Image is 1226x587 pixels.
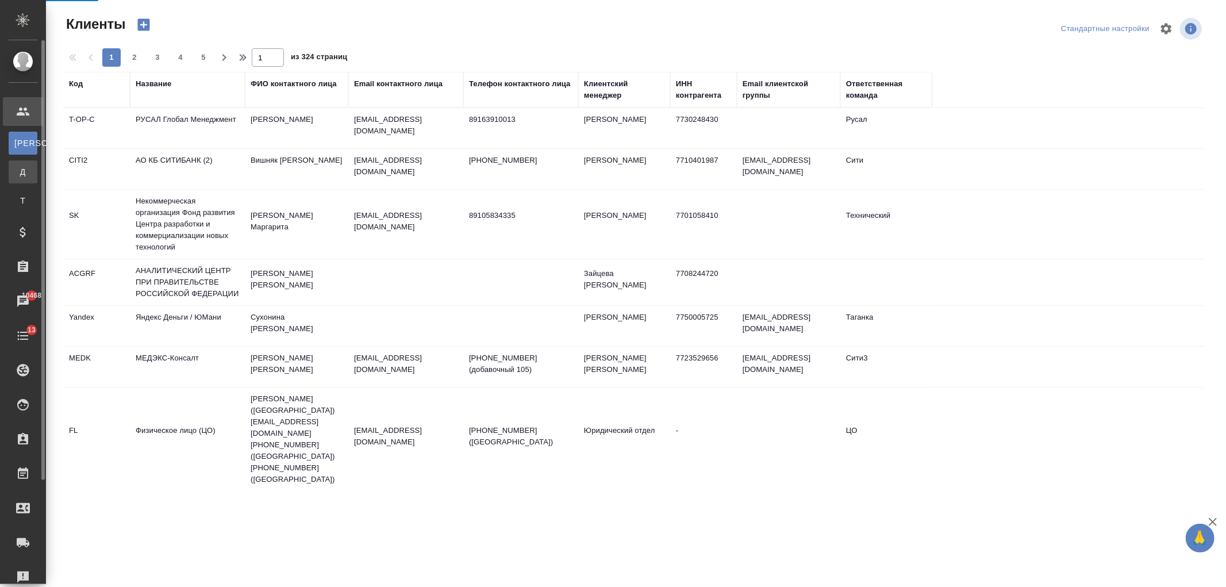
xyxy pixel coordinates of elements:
td: Зайцева [PERSON_NAME] [578,262,670,302]
div: Ответственная команда [846,78,927,101]
div: ФИО контактного лица [251,78,337,90]
div: ИНН контрагента [676,78,731,101]
div: Клиентский менеджер [584,78,664,101]
td: SK [63,204,130,244]
td: РУСАЛ Глобал Менеджмент [130,108,245,148]
p: [PHONE_NUMBER] (добавочный 105) [469,352,572,375]
td: 7710401987 [670,149,737,189]
td: [PERSON_NAME] [PERSON_NAME] [245,347,348,387]
p: 89163910013 [469,114,572,125]
p: [EMAIL_ADDRESS][DOMAIN_NAME] [354,210,458,233]
p: [EMAIL_ADDRESS][DOMAIN_NAME] [354,352,458,375]
td: Технический [840,204,932,244]
span: Клиенты [63,15,125,33]
td: Сухонина [PERSON_NAME] [245,306,348,346]
span: 3 [148,52,167,63]
div: Код [69,78,83,90]
td: [EMAIL_ADDRESS][DOMAIN_NAME] [737,149,840,189]
a: [PERSON_NAME] [9,132,37,155]
td: [PERSON_NAME] [PERSON_NAME] [245,262,348,302]
span: Настроить таблицу [1152,15,1180,43]
td: FL [63,419,130,459]
span: из 324 страниц [291,50,347,67]
span: 10468 [15,290,48,301]
td: АНАЛИТИЧЕСКИЙ ЦЕНТР ПРИ ПРАВИТЕЛЬСТВЕ РОССИЙСКОЙ ФЕДЕРАЦИИ [130,259,245,305]
td: [PERSON_NAME] [578,306,670,346]
a: 13 [3,321,43,350]
td: МЕДЭКС-Консалт [130,347,245,387]
td: T-OP-C [63,108,130,148]
button: 4 [171,48,190,67]
div: Email контактного лица [354,78,443,90]
td: MEDK [63,347,130,387]
span: 5 [194,52,213,63]
td: Некоммерческая организация Фонд развития Центра разработки и коммерциализации новых технологий [130,190,245,259]
span: 4 [171,52,190,63]
p: [PHONE_NUMBER] [469,155,572,166]
td: CITI2 [63,149,130,189]
td: [PERSON_NAME] [PERSON_NAME] [578,347,670,387]
span: 13 [21,324,43,336]
p: [EMAIL_ADDRESS][DOMAIN_NAME] [354,114,458,137]
td: АО КБ СИТИБАНК (2) [130,149,245,189]
span: Т [14,195,32,206]
span: Д [14,166,32,178]
td: Юридический отдел [578,419,670,459]
td: 7750005725 [670,306,737,346]
td: [EMAIL_ADDRESS][DOMAIN_NAME] [737,306,840,346]
p: [PHONE_NUMBER] ([GEOGRAPHIC_DATA]) [469,425,572,448]
span: Посмотреть информацию [1180,18,1204,40]
td: Сити [840,149,932,189]
td: 7730248430 [670,108,737,148]
td: ЦО [840,419,932,459]
td: [PERSON_NAME] [578,108,670,148]
p: 89105834335 [469,210,572,221]
td: Физическое лицо (ЦО) [130,419,245,459]
td: ACGRF [63,262,130,302]
td: Сити3 [840,347,932,387]
td: 7708244720 [670,262,737,302]
span: 2 [125,52,144,63]
td: 7723529656 [670,347,737,387]
a: Т [9,189,37,212]
td: Вишняк [PERSON_NAME] [245,149,348,189]
p: [EMAIL_ADDRESS][DOMAIN_NAME] [354,425,458,448]
button: 2 [125,48,144,67]
div: Название [136,78,171,90]
span: [PERSON_NAME] [14,137,32,149]
td: Яндекс Деньги / ЮМани [130,306,245,346]
button: 🙏 [1186,524,1215,553]
td: [EMAIL_ADDRESS][DOMAIN_NAME] [737,347,840,387]
td: 7701058410 [670,204,737,244]
a: Д [9,160,37,183]
button: 3 [148,48,167,67]
td: Таганка [840,306,932,346]
div: split button [1058,20,1152,38]
div: Телефон контактного лица [469,78,571,90]
p: [EMAIL_ADDRESS][DOMAIN_NAME] [354,155,458,178]
button: Создать [130,15,157,34]
td: [PERSON_NAME] [245,108,348,148]
a: 10468 [3,287,43,316]
button: 5 [194,48,213,67]
td: Русал [840,108,932,148]
td: [PERSON_NAME] [578,204,670,244]
td: Yandex [63,306,130,346]
div: Email клиентской группы [743,78,835,101]
td: [PERSON_NAME] ([GEOGRAPHIC_DATA]) [EMAIL_ADDRESS][DOMAIN_NAME] [PHONE_NUMBER] ([GEOGRAPHIC_DATA])... [245,388,348,491]
td: [PERSON_NAME] [578,149,670,189]
td: [PERSON_NAME] Маргарита [245,204,348,244]
span: 🙏 [1190,526,1210,550]
td: - [670,419,737,459]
